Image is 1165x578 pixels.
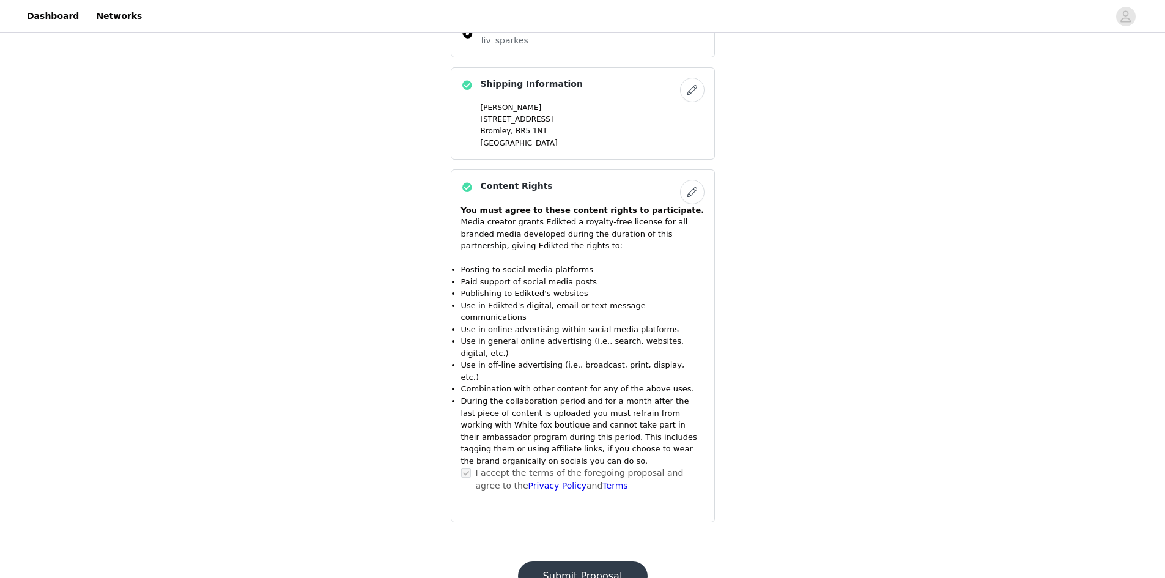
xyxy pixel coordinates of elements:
[602,481,627,491] a: Terms
[461,395,705,467] li: During the collaboration period and for a month after the last piece of content is uploaded you m...
[89,2,149,30] a: Networks
[461,335,705,359] li: Use in general online advertising (i.e., search, websites, digital, etc.)
[20,2,86,30] a: Dashboard
[1120,7,1131,26] div: avatar
[461,287,705,300] li: Publishing to Edikted's websites
[476,467,705,492] p: I accept the terms of the foregoing proposal and agree to the and
[461,216,705,252] p: Media creator grants Edikted a royalty-free license for all branded media developed during the du...
[461,324,705,336] li: Use in online advertising within social media platforms
[461,264,705,276] li: Posting to social media platforms
[516,127,547,135] span: BR5 1NT
[481,127,514,135] span: Bromley,
[481,102,705,113] p: [PERSON_NAME]
[481,180,553,193] h4: Content Rights
[481,138,705,149] p: [GEOGRAPHIC_DATA]
[528,481,586,491] a: Privacy Policy
[451,67,715,160] div: Shipping Information
[461,359,705,383] li: Use in off-line advertising (i.e., broadcast, print, display, etc.)
[461,383,705,395] li: Combination with other content for any of the above uses.
[451,169,715,522] div: Content Rights
[481,114,705,125] p: [STREET_ADDRESS]
[481,34,684,47] p: liv_sparkes
[461,276,705,288] li: Paid support of social media posts
[481,78,583,91] h4: Shipping Information
[461,206,705,215] strong: You must agree to these content rights to participate.
[461,300,705,324] li: Use in Edikted's digital, email or text message communications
